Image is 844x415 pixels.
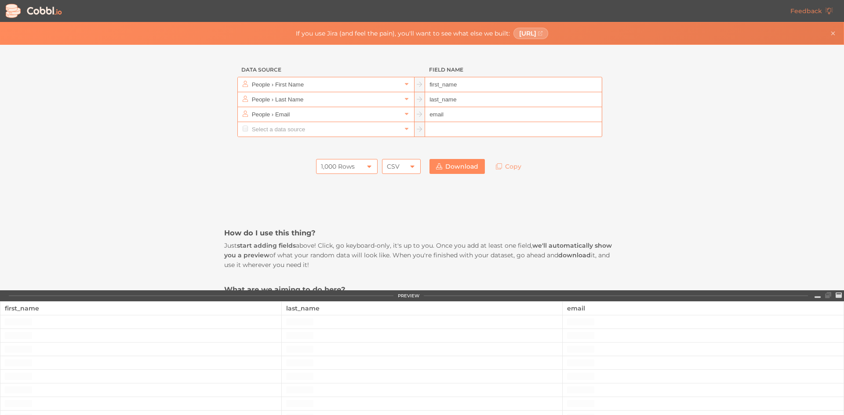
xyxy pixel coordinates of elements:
div: loading... [567,373,594,380]
input: Select a data source [250,77,401,92]
span: [URL] [519,30,536,37]
strong: start adding fields [237,242,296,249]
div: loading... [567,346,594,353]
div: loading... [567,318,594,325]
div: loading... [5,386,32,393]
div: loading... [5,400,32,407]
h3: How do I use this thing? [224,228,620,238]
div: loading... [567,359,594,366]
span: If you use Jira (and feel the pain), you'll want to see what else we built: [296,30,510,37]
div: loading... [286,359,313,366]
p: Just above! Click, go keyboard-only, it's up to you. Once you add at least one field, of what you... [224,241,620,270]
div: email [567,302,839,315]
div: loading... [567,332,594,339]
div: PREVIEW [398,293,419,299]
div: loading... [567,386,594,393]
input: Select a data source [250,92,401,107]
a: Download [429,159,485,174]
div: loading... [567,400,594,407]
strong: download [558,251,591,259]
div: 1,000 Rows [321,159,355,174]
h3: What are we aiming to do here? [224,285,620,294]
h3: Data Source [237,62,415,77]
h3: Field Name [425,62,602,77]
a: Feedback [784,4,840,18]
div: loading... [286,346,313,353]
div: loading... [5,359,32,366]
div: CSV [387,159,400,174]
div: loading... [286,332,313,339]
div: loading... [286,318,313,325]
div: first_name [5,302,277,315]
div: loading... [286,400,313,407]
div: loading... [5,346,32,353]
div: loading... [286,373,313,380]
div: loading... [286,386,313,393]
div: loading... [5,318,32,325]
button: Close banner [828,28,838,39]
input: Select a data source [250,107,401,122]
div: last_name [286,302,558,315]
a: [URL] [513,28,549,39]
div: loading... [5,373,32,380]
div: loading... [5,332,32,339]
a: Copy [489,159,528,174]
input: Select a data source [250,122,401,137]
